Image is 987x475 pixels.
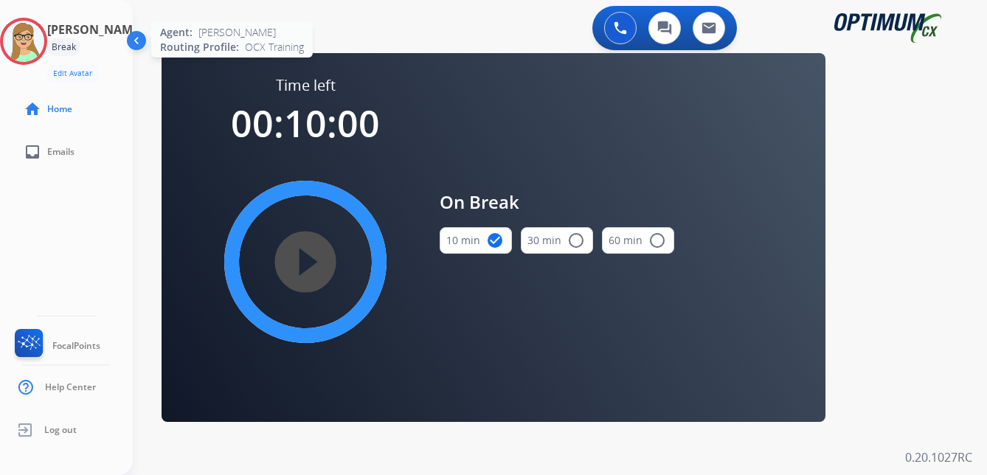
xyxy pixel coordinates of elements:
[245,40,304,55] span: OCX Training
[12,329,100,363] a: FocalPoints
[47,38,80,56] div: Break
[24,100,41,118] mat-icon: home
[160,40,239,55] span: Routing Profile:
[47,21,143,38] h3: [PERSON_NAME]
[47,65,98,82] button: Edit Avatar
[52,340,100,352] span: FocalPoints
[297,253,314,271] mat-icon: play_circle_filled
[24,143,41,161] mat-icon: inbox
[276,75,336,96] span: Time left
[602,227,674,254] button: 60 min
[47,103,72,115] span: Home
[440,189,674,215] span: On Break
[486,232,504,249] mat-icon: check_circle
[3,21,44,62] img: avatar
[198,25,276,40] span: [PERSON_NAME]
[648,232,666,249] mat-icon: radio_button_unchecked
[231,98,380,148] span: 00:10:00
[567,232,585,249] mat-icon: radio_button_unchecked
[521,227,593,254] button: 30 min
[44,424,77,436] span: Log out
[160,25,193,40] span: Agent:
[47,146,75,158] span: Emails
[440,227,512,254] button: 10 min
[45,381,96,393] span: Help Center
[905,448,972,466] p: 0.20.1027RC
